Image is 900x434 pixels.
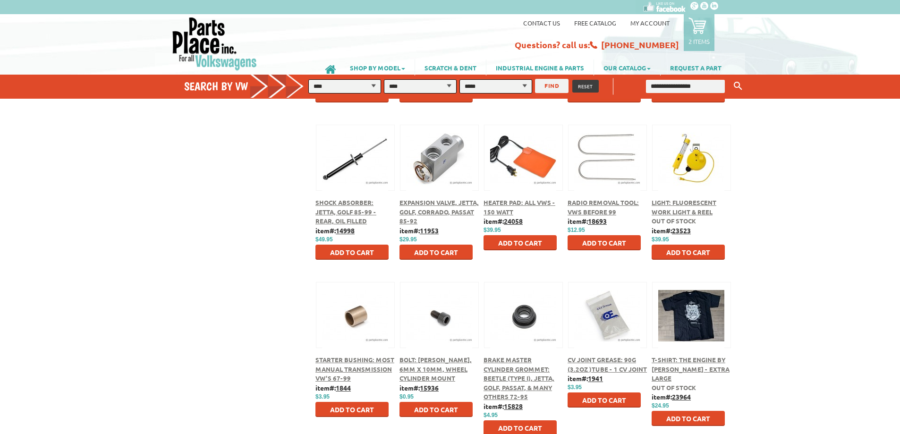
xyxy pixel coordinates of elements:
[315,198,376,225] a: Shock Absorber: Jetta, Golf 85-99 - Rear, Oil Filled
[504,217,523,225] u: 24058
[582,396,626,404] span: Add to Cart
[420,226,439,235] u: 11953
[652,411,725,426] button: Add to Cart
[535,79,569,93] button: FIND
[315,356,394,382] a: Starter Bushing: Most Manual Transmission VW's 67-99
[523,19,560,27] a: Contact us
[484,356,554,400] a: Brake Master Cylinder Grommet: Beetle (Type I), Jetta, Golf, Passat, & Many Others 72-95
[652,217,696,225] span: Out of stock
[688,37,710,45] p: 2 items
[568,374,603,383] b: item#:
[652,198,716,216] a: Light: Fluorescent Work Light & Reel
[652,402,669,409] span: $24.95
[568,235,641,250] button: Add to Cart
[498,238,542,247] span: Add to Cart
[652,383,696,391] span: Out of stock
[652,226,691,235] b: item#:
[415,60,486,76] a: SCRATCH & DENT
[504,402,523,410] u: 15828
[484,198,555,216] a: Heater Pad: All VWs - 150 Watt
[399,236,417,243] span: $29.95
[568,384,582,391] span: $3.95
[652,245,725,260] button: Add to Cart
[414,248,458,256] span: Add to Cart
[336,226,355,235] u: 14998
[661,60,731,76] a: REQUEST A PART
[315,245,389,260] button: Add to Cart
[568,392,641,408] button: Add to Cart
[568,198,639,216] a: Radio Removal Tool: VWs before 99
[171,17,258,71] img: Parts Place Inc!
[315,393,330,400] span: $3.95
[578,83,593,90] span: RESET
[399,393,414,400] span: $0.95
[330,405,374,414] span: Add to Cart
[572,80,599,93] button: RESET
[315,226,355,235] b: item#:
[666,248,710,256] span: Add to Cart
[652,392,691,401] b: item#:
[484,227,501,233] span: $39.95
[484,412,498,418] span: $4.95
[315,383,351,392] b: item#:
[672,392,691,401] u: 23964
[399,226,439,235] b: item#:
[484,217,523,225] b: item#:
[630,19,670,27] a: My Account
[399,198,479,225] a: Expansion Valve, Jetta, Golf, Corrado, Passat 85-92
[568,217,607,225] b: item#:
[486,60,594,76] a: INDUSTRIAL ENGINE & PARTS
[666,414,710,423] span: Add to Cart
[399,402,473,417] button: Add to Cart
[731,78,745,94] button: Keyword Search
[330,248,374,256] span: Add to Cart
[399,383,439,392] b: item#:
[420,383,439,392] u: 15936
[568,356,647,373] a: CV Joint Grease: 90g (3.2oz )Tube - 1 CV joint
[652,236,669,243] span: $39.95
[184,79,314,93] h4: Search by VW
[498,424,542,432] span: Add to Cart
[399,356,472,382] a: Bolt: [PERSON_NAME], 6mm X 10mm, Wheel Cylinder Mount
[315,236,333,243] span: $49.95
[582,238,626,247] span: Add to Cart
[684,14,714,51] a: 2 items
[588,374,603,383] u: 1941
[414,405,458,414] span: Add to Cart
[484,402,523,410] b: item#:
[315,402,389,417] button: Add to Cart
[588,217,607,225] u: 18693
[399,245,473,260] button: Add to Cart
[336,383,351,392] u: 1844
[672,226,691,235] u: 23523
[340,60,415,76] a: SHOP BY MODEL
[594,60,660,76] a: OUR CATALOG
[484,235,557,250] button: Add to Cart
[574,19,616,27] a: Free Catalog
[652,356,730,382] a: T-Shirt: The Engine by [PERSON_NAME] - Extra Large
[568,227,585,233] span: $12.95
